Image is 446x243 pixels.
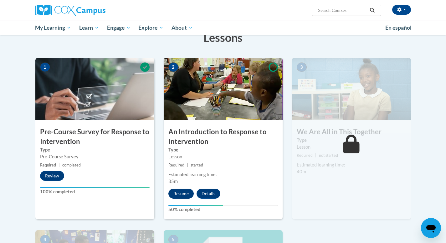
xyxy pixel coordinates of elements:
h3: Pre-Course Survey for Response to Intervention [35,127,154,146]
button: Search [367,7,377,14]
img: Cox Campus [35,5,105,16]
div: Lesson [297,144,406,151]
label: Type [297,137,406,144]
label: 50% completed [168,206,278,213]
a: About [167,21,197,35]
div: Pre-Course Survey [40,153,150,160]
label: 100% completed [40,188,150,195]
span: About [172,24,193,32]
span: not started [319,153,338,158]
span: Engage [107,24,131,32]
button: Review [40,171,64,181]
div: Lesson [168,153,278,160]
label: Type [40,146,150,153]
span: 35m [168,179,178,184]
h3: We Are All in This Together [292,127,411,137]
h3: An Introduction to Response to Intervention [164,127,283,146]
div: Estimated learning time: [297,161,406,168]
span: | [59,163,60,167]
button: Resume [168,189,194,199]
span: Learn [79,24,99,32]
span: Required [297,153,313,158]
a: Learn [75,21,103,35]
div: Your progress [168,205,223,206]
img: Course Image [292,58,411,120]
a: En español [381,21,416,34]
div: Your progress [40,187,150,188]
div: Estimated learning time: [168,171,278,178]
a: Engage [103,21,135,35]
span: completed [62,163,81,167]
span: | [315,153,316,158]
div: Main menu [26,21,420,35]
span: My Learning [35,24,71,32]
span: | [187,163,188,167]
span: 1 [40,62,50,72]
iframe: Button to launch messaging window [421,218,441,238]
span: Required [168,163,184,167]
span: Explore [138,24,163,32]
img: Course Image [35,58,154,120]
span: En español [385,24,412,31]
img: Course Image [164,58,283,120]
a: My Learning [31,21,75,35]
h3: Lessons [35,30,411,45]
a: Cox Campus [35,5,154,16]
button: Account Settings [392,5,411,15]
span: started [191,163,203,167]
a: Explore [134,21,167,35]
span: Required [40,163,56,167]
input: Search Courses [317,7,367,14]
span: 2 [168,62,178,72]
button: Details [197,189,220,199]
span: 40m [297,169,306,174]
span: 3 [297,62,307,72]
label: Type [168,146,278,153]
